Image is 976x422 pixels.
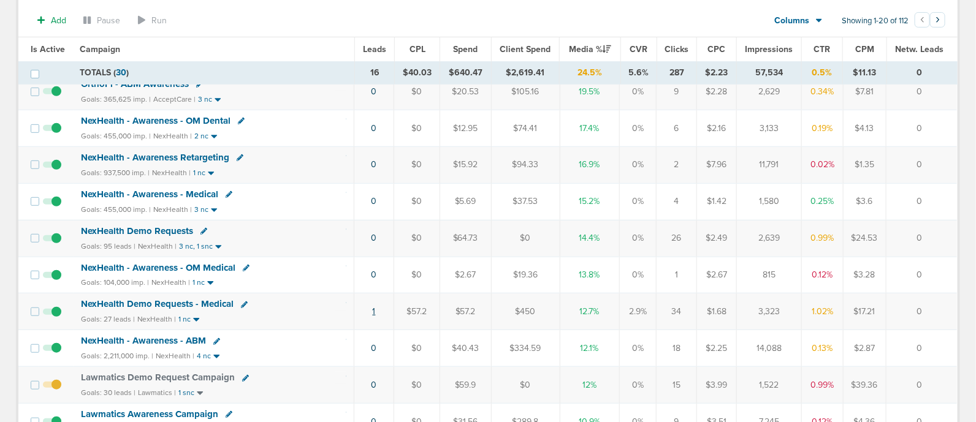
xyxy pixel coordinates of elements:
[363,44,386,55] span: Leads
[620,62,657,84] td: 5.6%
[657,330,697,367] td: 18
[491,330,560,367] td: $334.59
[394,330,440,367] td: $0
[745,44,793,55] span: Impressions
[153,132,192,140] small: NexHealth |
[855,44,874,55] span: CPM
[453,44,478,55] span: Spend
[657,62,697,84] td: 287
[81,115,231,126] span: NexHealth - Awareness - OM Dental
[372,123,377,134] a: 0
[491,73,560,110] td: $105.16
[843,73,886,110] td: $7.81
[802,220,843,257] td: 0.99%
[559,62,620,84] td: 24.5%
[697,62,737,84] td: $2.23
[440,367,491,404] td: $59.9
[843,146,886,183] td: $1.35
[193,278,205,287] small: 1 nc
[737,62,802,84] td: 57,534
[657,73,697,110] td: 9
[657,257,697,293] td: 1
[630,44,647,55] span: CVR
[491,183,560,220] td: $37.53
[372,159,377,170] a: 0
[560,73,619,110] td: 19.5%
[886,330,958,367] td: 0
[410,44,425,55] span: CPL
[394,293,440,330] td: $57.2
[802,62,843,84] td: 0.5%
[665,44,688,55] span: Clicks
[151,278,190,287] small: NexHealth |
[736,110,802,146] td: 3,133
[81,388,135,398] small: Goals: 30 leads |
[198,95,212,104] small: 3 nc
[137,315,176,323] small: NexHealth |
[156,352,194,360] small: NexHealth |
[153,95,196,104] small: AcceptCare |
[81,242,135,251] small: Goals: 95 leads |
[372,196,377,206] a: 0
[843,183,886,220] td: $3.6
[697,220,736,257] td: $2.49
[560,367,619,404] td: 12%
[31,12,73,29] button: Add
[81,205,151,214] small: Goals: 455,000 imp. |
[697,257,736,293] td: $2.67
[697,146,736,183] td: $7.96
[697,367,736,404] td: $3.99
[440,293,491,330] td: $57.2
[560,257,619,293] td: 13.8%
[657,367,697,404] td: 15
[657,293,697,330] td: 34
[842,16,909,26] span: Showing 1-20 of 112
[394,367,440,404] td: $0
[395,62,440,84] td: $40.03
[51,15,66,26] span: Add
[394,220,440,257] td: $0
[886,367,958,404] td: 0
[81,132,151,141] small: Goals: 455,000 imp. |
[81,372,235,383] span: Lawmatics Demo Request Campaign
[843,293,886,330] td: $17.21
[440,62,491,84] td: $640.47
[394,110,440,146] td: $0
[373,306,376,317] a: 1
[500,44,551,55] span: Client Spend
[80,44,120,55] span: Campaign
[194,132,208,141] small: 2 nc
[394,183,440,220] td: $0
[81,262,235,273] span: NexHealth - Awareness - OM Medical
[394,73,440,110] td: $0
[736,146,802,183] td: 11,791
[491,293,560,330] td: $450
[491,220,560,257] td: $0
[843,62,887,84] td: $11.13
[138,242,177,251] small: NexHealth |
[802,257,843,293] td: 0.12%
[843,220,886,257] td: $24.53
[81,95,151,104] small: Goals: 365,625 imp. |
[736,367,802,404] td: 1,522
[697,330,736,367] td: $2.25
[802,146,843,183] td: 0.02%
[619,293,656,330] td: 2.9%
[440,183,491,220] td: $5.69
[843,330,886,367] td: $2.87
[178,315,191,324] small: 1 nc
[440,110,491,146] td: $12.95
[440,330,491,367] td: $40.43
[491,62,559,84] td: $2,619.41
[355,62,395,84] td: 16
[81,278,149,287] small: Goals: 104,000 imp. |
[619,367,656,404] td: 0%
[619,146,656,183] td: 0%
[736,220,802,257] td: 2,639
[81,335,206,346] span: NexHealth - Awareness - ABM
[152,168,191,177] small: NexHealth |
[491,110,560,146] td: $74.41
[72,62,354,84] td: TOTALS ( )
[708,44,726,55] span: CPC
[560,293,619,330] td: 12.7%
